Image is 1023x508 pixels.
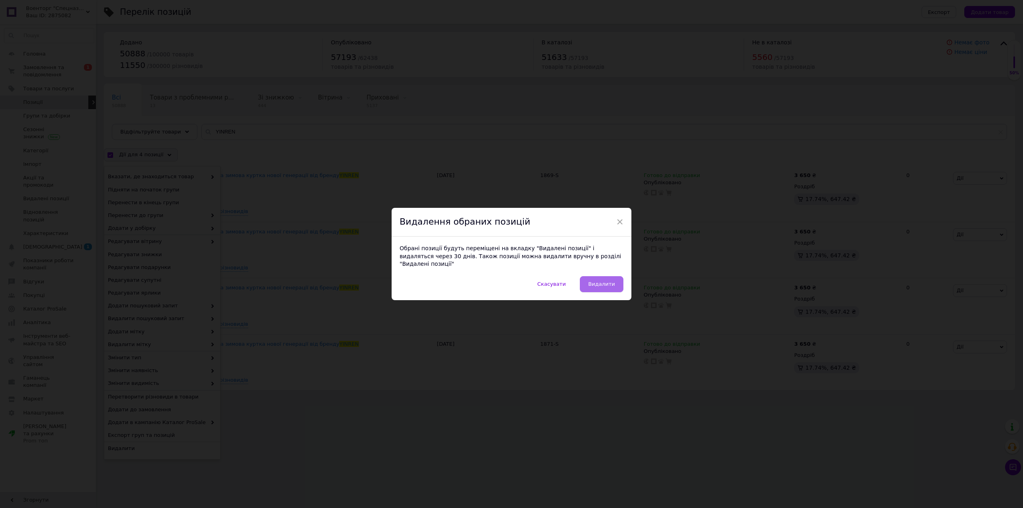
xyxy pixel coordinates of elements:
button: Скасувати [529,276,574,292]
span: Скасувати [537,281,566,287]
button: Видалити [580,276,623,292]
span: Обрані позиції будуть переміщені на вкладку "Видалені позиції" і видаляться через 30 днів. Також ... [400,245,621,267]
span: Видалення обраних позицій [400,217,530,227]
span: Видалити [588,281,615,287]
span: × [616,215,623,229]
